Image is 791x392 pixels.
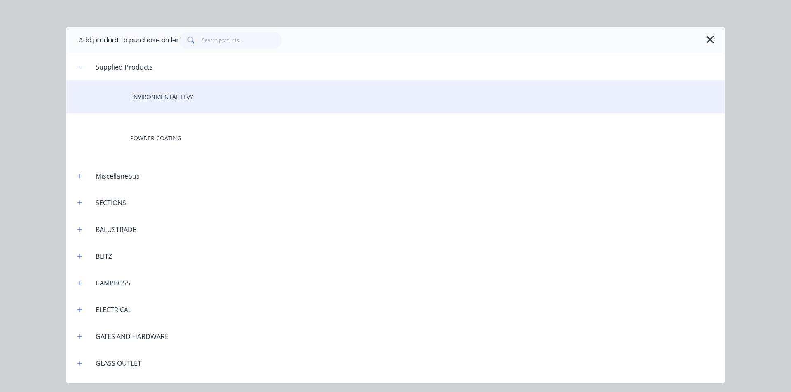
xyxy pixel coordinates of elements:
[89,171,146,181] div: Miscellaneous
[202,32,282,49] input: Search products...
[79,35,179,45] div: Add product to purchase order
[89,332,175,341] div: GATES AND HARDWARE
[89,251,119,261] div: BLITZ
[89,305,138,315] div: ELECTRICAL
[89,225,143,234] div: BALUSTRADE
[89,198,133,208] div: SECTIONS
[89,358,148,368] div: GLASS OUTLET
[89,278,137,288] div: CAMPBOSS
[89,62,159,72] div: Supplied Products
